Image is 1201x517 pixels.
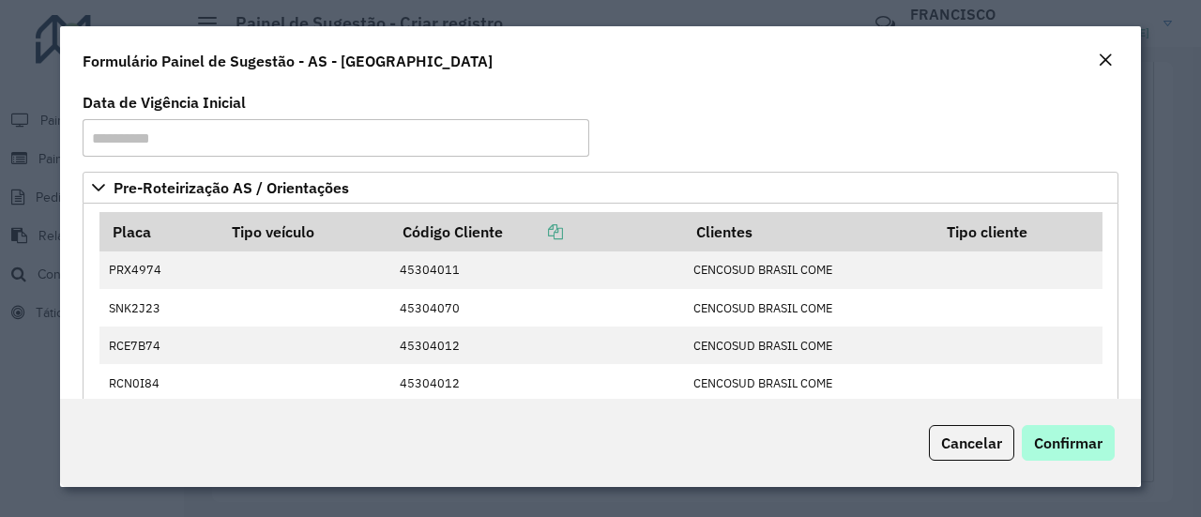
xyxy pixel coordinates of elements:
span: Pre-Roteirização AS / Orientações [114,180,349,195]
td: 45304012 [390,364,684,402]
td: 45304070 [390,289,684,327]
td: RCE7B74 [99,327,220,364]
td: RCN0I84 [99,364,220,402]
td: CENCOSUD BRASIL COME [684,289,935,327]
label: Data de Vigência Inicial [83,91,246,114]
span: Cancelar [941,433,1002,452]
a: Copiar [503,222,563,241]
button: Close [1092,49,1118,73]
td: SNK2J23 [99,289,220,327]
em: Fechar [1098,53,1113,68]
a: Pre-Roteirização AS / Orientações [83,172,1118,204]
th: Placa [99,212,220,251]
td: 45304011 [390,251,684,289]
td: CENCOSUD BRASIL COME [684,364,935,402]
td: CENCOSUD BRASIL COME [684,327,935,364]
h4: Formulário Painel de Sugestão - AS - [GEOGRAPHIC_DATA] [83,50,493,72]
th: Código Cliente [390,212,684,251]
td: CENCOSUD BRASIL COME [684,251,935,289]
button: Cancelar [929,425,1014,461]
td: 45304012 [390,327,684,364]
th: Tipo cliente [934,212,1102,251]
td: PRX4974 [99,251,220,289]
span: Confirmar [1034,433,1102,452]
th: Tipo veículo [219,212,389,251]
button: Confirmar [1022,425,1115,461]
th: Clientes [684,212,935,251]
